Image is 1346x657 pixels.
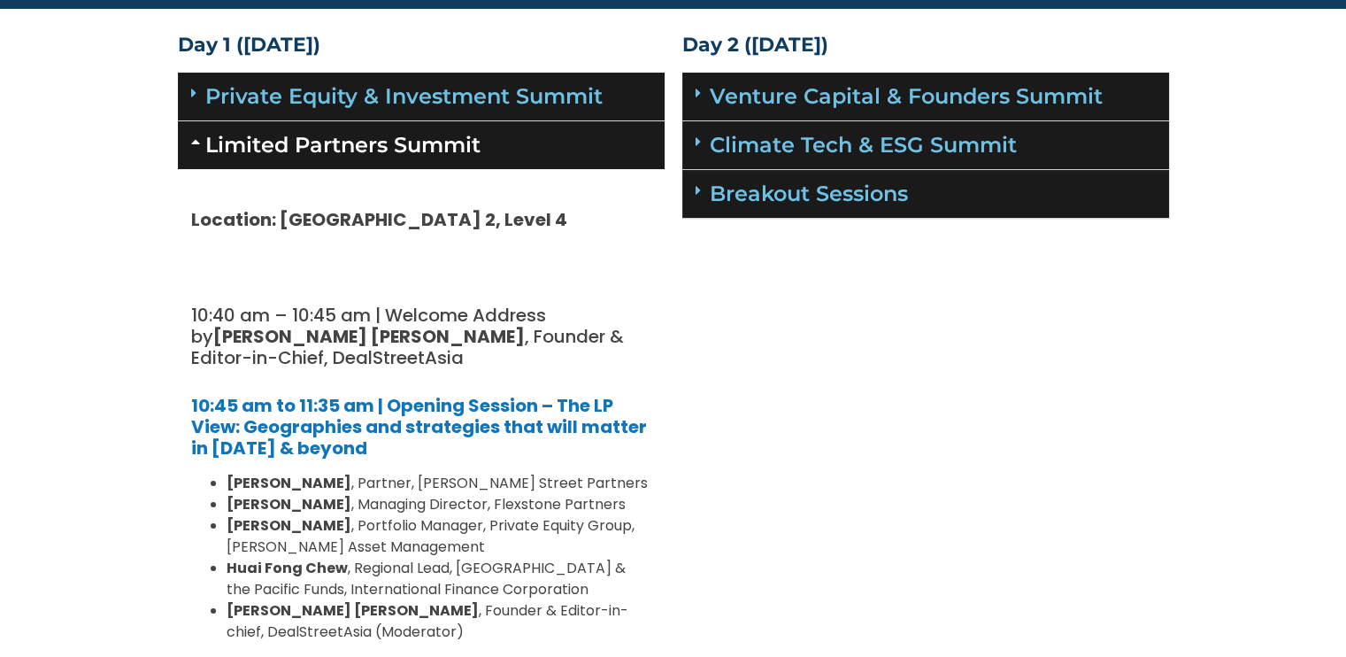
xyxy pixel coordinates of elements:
li: , Portfolio Manager, Private Equity Group, [PERSON_NAME] Asset Management [227,515,651,558]
a: Breakout Sessions [710,181,908,206]
li: , Managing Director, Flexstone Partners [227,494,651,515]
a: Climate Tech & ESG Summit [710,132,1017,158]
strong: Huai Fong Chew [227,558,348,578]
a: Venture Capital & Founders​ Summit [710,83,1103,109]
h5: 10:40 am – 10:45 am | Welcome Address by , Founder & Editor-in-Chief, DealStreetAsia [191,305,651,368]
li: , Regional Lead, [GEOGRAPHIC_DATA] & the Pacific Funds, International Finance Corporation [227,558,651,600]
strong: [PERSON_NAME] [227,515,351,536]
h4: Day 2 ([DATE]) [682,35,1169,55]
strong: [PERSON_NAME] [227,473,351,493]
h4: Day 1 ([DATE]) [178,35,665,55]
a: Private Equity & Investment Summit [205,83,603,109]
strong: [PERSON_NAME] [PERSON_NAME] [213,324,525,349]
strong: [PERSON_NAME] [PERSON_NAME] [227,600,479,621]
a: 10:45 am to 11:35 am | Opening Session – The LP View: Geographies and strategies that will matter... [191,393,647,460]
strong: [PERSON_NAME] [227,494,351,514]
li: , Founder & Editor-in-chief, DealStreetAsia (Moderator) [227,600,651,643]
strong: Location: [GEOGRAPHIC_DATA] 2, Level 4 [191,207,567,232]
li: , Partner, [PERSON_NAME] Street Partners [227,473,651,494]
a: Limited Partners Summit [205,132,481,158]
